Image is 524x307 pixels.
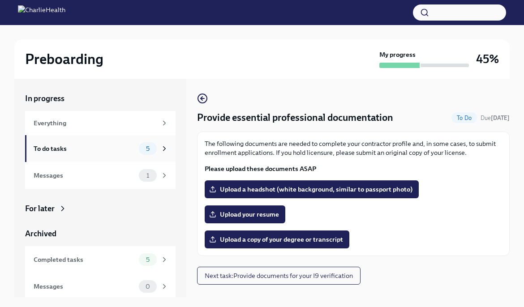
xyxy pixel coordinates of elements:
a: Everything [25,111,176,135]
span: Upload a copy of your degree or transcript [211,235,343,244]
span: To Do [451,115,477,121]
img: CharlieHealth [18,5,65,20]
a: For later [25,203,176,214]
div: Messages [34,171,135,180]
span: 5 [141,256,155,263]
span: Due [481,115,510,121]
a: To do tasks5 [25,135,176,162]
h3: 45% [476,51,499,67]
span: September 21st, 2025 09:00 [481,114,510,122]
label: Upload a headshot (white background, similar to passport photo) [205,180,419,198]
div: Completed tasks [34,255,135,264]
span: 5 [141,145,155,152]
div: To do tasks [34,144,135,153]
button: Next task:Provide documents for your I9 verification [197,267,361,285]
div: For later [25,203,55,214]
h4: Provide essential professional documentation [197,111,393,124]
a: In progress [25,93,176,104]
span: Upload a headshot (white background, similar to passport photo) [211,185,412,194]
p: The following documents are needed to complete your contractor profile and, in some cases, to sub... [205,139,502,157]
strong: [DATE] [491,115,510,121]
h2: Preboarding [25,50,103,68]
strong: My progress [379,50,416,59]
div: Messages [34,281,135,291]
span: Upload your resume [211,210,279,219]
span: 1 [141,172,155,179]
a: Archived [25,228,176,239]
a: Completed tasks5 [25,246,176,273]
span: 0 [140,283,155,290]
div: Everything [34,118,157,128]
span: Next task : Provide documents for your I9 verification [205,271,353,280]
a: Messages1 [25,162,176,189]
label: Upload your resume [205,205,285,223]
a: Messages0 [25,273,176,300]
label: Upload a copy of your degree or transcript [205,230,349,248]
strong: Please upload these documents ASAP [205,165,316,173]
